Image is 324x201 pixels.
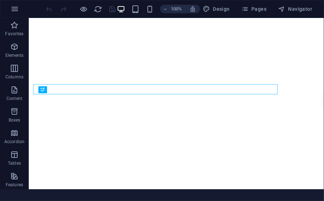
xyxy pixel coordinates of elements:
button: Click here to leave preview mode and continue editing [79,5,88,13]
h6: 100% [171,5,182,13]
button: Navigator [275,3,315,15]
p: Elements [5,52,24,58]
span: Design [203,5,230,13]
button: Pages [238,3,269,15]
button: reload [94,5,102,13]
button: Design [200,3,233,15]
div: Design (Ctrl+Alt+Y) [200,3,233,15]
p: Columns [5,74,23,80]
button: 100% [160,5,186,13]
i: On resize automatically adjust zoom level to fit chosen device. [190,6,196,12]
span: Navigator [278,5,312,13]
p: Features [6,182,23,188]
p: Tables [8,160,21,166]
p: Accordion [4,139,24,145]
i: Reload page [94,5,102,13]
p: Favorites [5,31,23,37]
p: Boxes [9,117,20,123]
p: Content [6,96,22,101]
span: Pages [241,5,266,13]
